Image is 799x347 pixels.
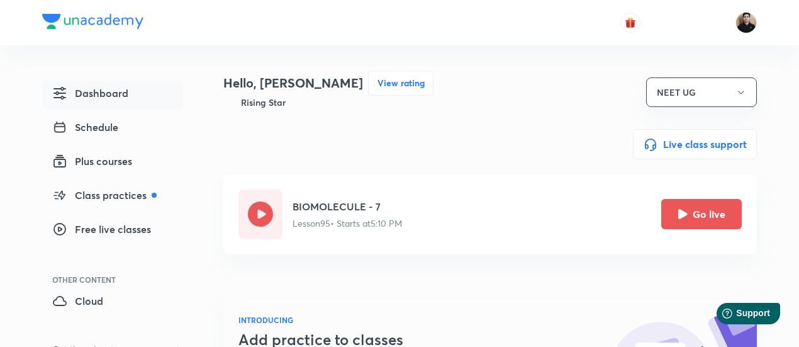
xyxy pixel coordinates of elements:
[42,183,183,212] a: Class practices
[293,217,402,230] p: Lesson 95 • Starts at 5:10 PM
[646,77,757,107] button: NEET UG
[42,217,183,246] a: Free live classes
[42,14,143,29] img: Company Logo
[241,96,286,109] h6: Rising Star
[42,14,143,32] a: Company Logo
[42,288,183,317] a: Cloud
[633,129,757,159] button: Live class support
[735,12,757,33] img: Maneesh Kumar Sharma
[52,120,118,135] span: Schedule
[42,149,183,178] a: Plus courses
[42,81,183,110] a: Dashboard
[52,293,103,309] span: Cloud
[625,17,636,28] img: avatar
[42,115,183,144] a: Schedule
[52,86,128,101] span: Dashboard
[293,199,402,214] h5: BIOMOLECULE - 7
[52,154,132,169] span: Plus courses
[687,298,785,333] iframe: Help widget launcher
[223,74,363,93] h4: Hello, [PERSON_NAME]
[52,222,151,237] span: Free live classes
[52,276,183,283] div: Other Content
[238,314,501,326] h6: INTRODUCING
[620,13,640,33] button: avatar
[368,71,433,96] button: View rating
[661,199,742,229] button: Go live
[52,188,157,203] span: Class practices
[223,96,236,109] img: Badge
